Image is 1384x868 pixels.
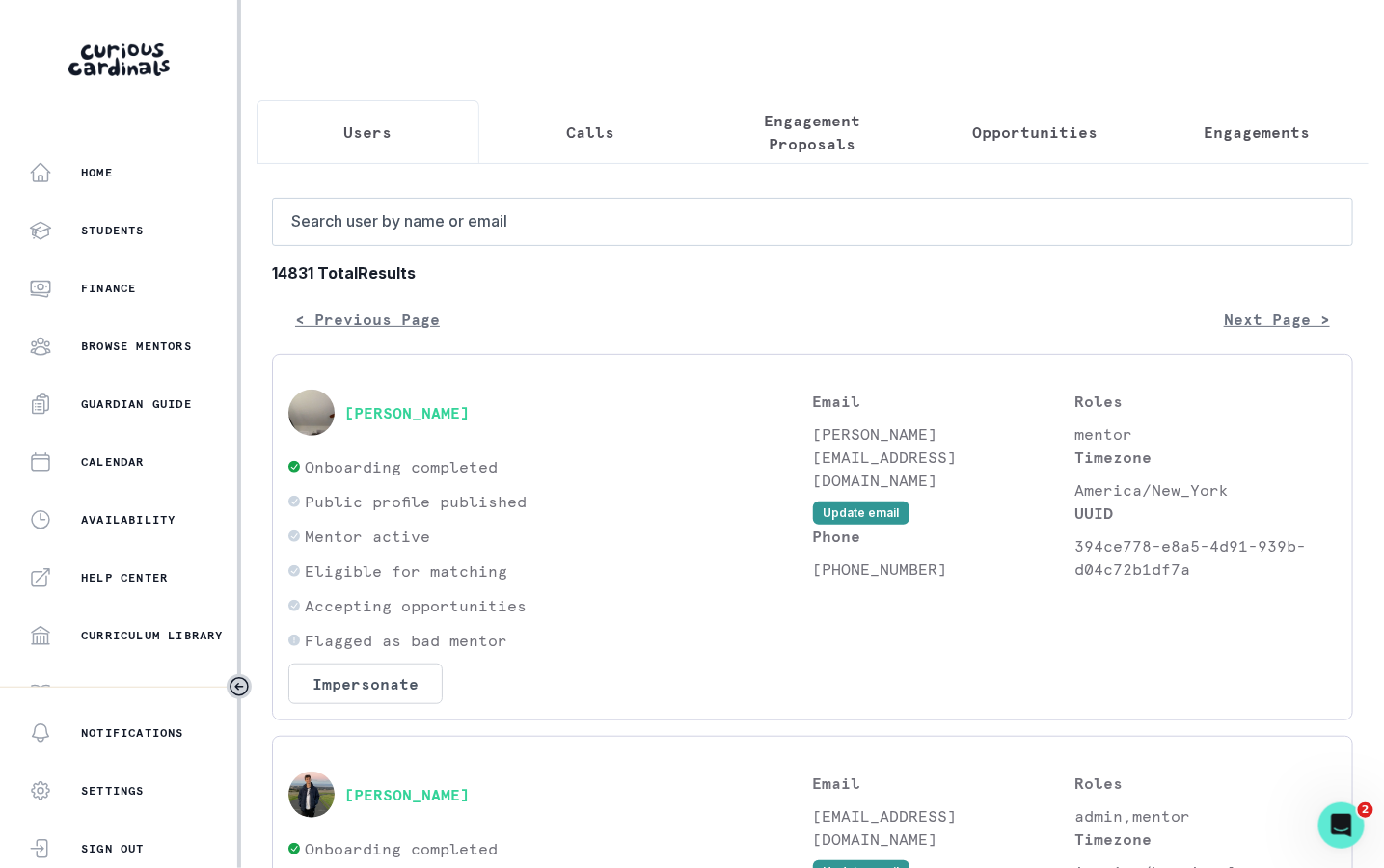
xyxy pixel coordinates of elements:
[68,43,170,76] img: Curious Cardinals Logo
[813,804,1075,851] p: [EMAIL_ADDRESS][DOMAIN_NAME]
[1074,422,1337,446] p: mentor
[227,674,252,699] button: Toggle sidebar
[81,841,145,856] p: Sign Out
[1074,478,1337,502] p: America/New_York
[343,121,392,144] p: Users
[1318,802,1365,849] iframe: Intercom live chat
[813,772,1075,795] p: Email
[344,785,470,804] button: [PERSON_NAME]
[81,686,200,701] p: Mentor Handbook
[566,121,614,144] p: Calls
[305,837,498,860] p: Onboarding completed
[81,223,145,238] p: Students
[1074,502,1337,525] p: UUID
[1201,300,1353,339] button: Next Page >
[81,454,145,470] p: Calendar
[813,525,1075,548] p: Phone
[305,559,507,583] p: Eligible for matching
[81,281,136,296] p: Finance
[1074,390,1337,413] p: Roles
[81,512,176,528] p: Availability
[81,783,145,799] p: Settings
[813,502,909,525] button: Update email
[1205,121,1311,144] p: Engagements
[81,165,113,180] p: Home
[1358,802,1373,818] span: 2
[81,725,184,741] p: Notifications
[1074,804,1337,827] p: admin,mentor
[305,455,498,478] p: Onboarding completed
[1074,827,1337,851] p: Timezone
[344,403,470,422] button: [PERSON_NAME]
[272,300,463,339] button: < Previous Page
[81,570,168,585] p: Help Center
[305,629,507,652] p: Flagged as bad mentor
[81,628,224,643] p: Curriculum Library
[81,339,192,354] p: Browse Mentors
[305,525,430,548] p: Mentor active
[1074,446,1337,469] p: Timezone
[718,109,908,155] p: Engagement Proposals
[813,390,1075,413] p: Email
[305,490,527,513] p: Public profile published
[272,261,1353,285] b: 14831 Total Results
[972,121,1098,144] p: Opportunities
[1074,534,1337,581] p: 394ce778-e8a5-4d91-939b-d04c72b1df7a
[81,396,192,412] p: Guardian Guide
[1074,772,1337,795] p: Roles
[813,422,1075,492] p: [PERSON_NAME][EMAIL_ADDRESS][DOMAIN_NAME]
[288,664,443,704] button: Impersonate
[813,557,1075,581] p: [PHONE_NUMBER]
[305,594,527,617] p: Accepting opportunities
